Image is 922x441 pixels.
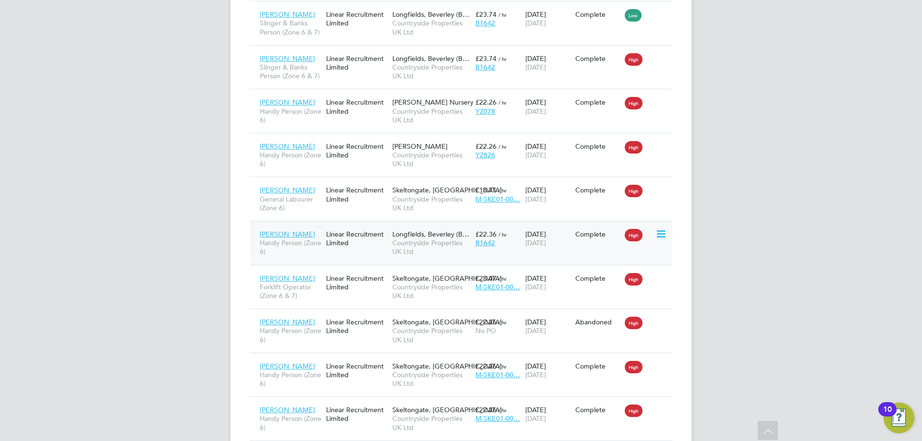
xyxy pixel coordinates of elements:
div: Complete [575,54,620,63]
a: [PERSON_NAME]Handy Person (Zone 6)Linear Recruitment LimitedSkeltongate, [GEOGRAPHIC_DATA]Country... [257,400,672,408]
span: [PERSON_NAME] [260,10,315,19]
div: Complete [575,10,620,19]
span: / hr [498,55,507,62]
div: [DATE] [523,269,573,296]
span: No PO [475,326,496,335]
a: [PERSON_NAME]Handy Person (Zone 6)Linear Recruitment Limited[PERSON_NAME]Countryside Properties U... [257,137,672,145]
span: [PERSON_NAME] [392,142,448,151]
span: Forklift Operator (Zone 6 & 7) [260,283,321,300]
span: [PERSON_NAME] Nursery [392,98,473,107]
span: High [625,141,643,154]
a: [PERSON_NAME]General Labourer (Zone 6)Linear Recruitment LimitedSkeltongate, [GEOGRAPHIC_DATA]Cou... [257,180,672,189]
a: [PERSON_NAME]Handy Person (Zone 6)Linear Recruitment LimitedSkeltongate, [GEOGRAPHIC_DATA]Country... [257,357,672,365]
div: [DATE] [523,401,573,428]
span: [PERSON_NAME] [260,405,315,414]
span: £22.26 [475,362,497,370]
span: Slinger & Banks Person (Zone 6 & 7) [260,19,321,36]
a: [PERSON_NAME]Handy Person (Zone 6)Linear Recruitment Limited[PERSON_NAME] NurseryCountryside Prop... [257,93,672,101]
span: General Labourer (Zone 6) [260,195,321,212]
span: Slinger & Banks Person (Zone 6 & 7) [260,63,321,80]
span: / hr [498,406,507,414]
span: High [625,53,643,66]
span: B1642 [475,63,495,72]
span: Countryside Properties UK Ltd [392,414,471,431]
span: Handy Person (Zone 6) [260,151,321,168]
div: [DATE] [523,93,573,120]
span: £22.26 [475,98,497,107]
span: Handy Person (Zone 6) [260,238,321,256]
div: Linear Recruitment Limited [324,225,390,252]
span: £22.36 [475,230,497,238]
span: YZ078 [475,107,495,116]
div: Complete [575,362,620,370]
div: Linear Recruitment Limited [324,313,390,340]
span: Handy Person (Zone 6) [260,326,321,344]
div: Linear Recruitment Limited [324,269,390,296]
span: High [625,361,643,373]
span: High [625,405,643,417]
a: [PERSON_NAME]Handy Person (Zone 6)Linear Recruitment LimitedLongfields, Beverley (B…Countryside P... [257,225,672,233]
span: High [625,97,643,109]
span: [PERSON_NAME] [260,186,315,194]
span: £18.71 [475,186,497,194]
a: [PERSON_NAME]Slinger & Banks Person (Zone 6 & 7)Linear Recruitment LimitedLongfields, Beverley (B... [257,5,672,13]
button: Open Resource Center, 10 new notifications [884,403,914,433]
span: Skeltongate, [GEOGRAPHIC_DATA] [392,318,502,326]
span: / hr [498,319,507,326]
span: [DATE] [525,63,546,72]
span: / hr [498,275,507,282]
span: [PERSON_NAME] [260,318,315,326]
div: Complete [575,186,620,194]
span: £23.74 [475,10,497,19]
span: Handy Person (Zone 6) [260,370,321,388]
span: B1642 [475,238,495,247]
span: [DATE] [525,326,546,335]
div: Linear Recruitment Limited [324,137,390,164]
div: [DATE] [523,5,573,32]
span: High [625,317,643,329]
span: M-SKE01-00… [475,195,520,203]
div: Complete [575,405,620,414]
span: M-SKE01-00… [475,283,520,291]
span: Countryside Properties UK Ltd [392,151,471,168]
div: Linear Recruitment Limited [324,181,390,208]
span: Skeltongate, [GEOGRAPHIC_DATA] [392,186,502,194]
span: [PERSON_NAME] [260,230,315,238]
div: [DATE] [523,225,573,252]
span: [PERSON_NAME] [260,54,315,63]
span: [PERSON_NAME] [260,142,315,151]
div: Complete [575,142,620,151]
div: 10 [883,409,892,422]
span: Countryside Properties UK Ltd [392,283,471,300]
span: [DATE] [525,151,546,159]
span: High [625,185,643,197]
span: Countryside Properties UK Ltd [392,238,471,256]
span: Countryside Properties UK Ltd [392,19,471,36]
span: M-SKE01-00… [475,414,520,423]
div: [DATE] [523,49,573,76]
span: Longfields, Beverley (B… [392,54,469,63]
span: Handy Person (Zone 6) [260,107,321,124]
span: Countryside Properties UK Ltd [392,195,471,212]
span: [DATE] [525,238,546,247]
span: / hr [498,99,507,106]
div: [DATE] [523,137,573,164]
span: £22.26 [475,318,497,326]
span: [PERSON_NAME] [260,98,315,107]
span: [DATE] [525,283,546,291]
span: [DATE] [525,414,546,423]
span: / hr [498,187,507,194]
div: Linear Recruitment Limited [324,357,390,384]
span: [DATE] [525,195,546,203]
div: Linear Recruitment Limited [324,93,390,120]
div: Complete [575,98,620,107]
span: M-SKE01-00… [475,370,520,379]
span: / hr [498,143,507,150]
div: [DATE] [523,313,573,340]
span: High [625,229,643,241]
span: YZ826 [475,151,495,159]
span: Countryside Properties UK Ltd [392,326,471,344]
span: Longfields, Beverley (B… [392,230,469,238]
span: £22.26 [475,405,497,414]
a: [PERSON_NAME]Forklift Operator (Zone 6 & 7)Linear Recruitment LimitedSkeltongate, [GEOGRAPHIC_DAT... [257,269,672,277]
